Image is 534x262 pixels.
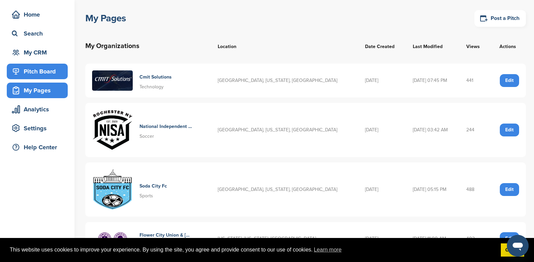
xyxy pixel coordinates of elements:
span: Soccer [140,133,154,139]
h1: My Pages [85,12,126,24]
td: 402 [460,222,490,255]
iframe: Button to launch messaging window [507,235,529,257]
td: [DATE] [358,103,406,157]
h4: National Independent Soccer Association [140,123,192,130]
a: Pitch Board [7,64,68,79]
th: Actions [490,34,526,58]
h4: Cmit Solutions [140,73,172,81]
td: [GEOGRAPHIC_DATA], [US_STATE], [GEOGRAPHIC_DATA] [211,64,358,97]
div: Analytics [10,103,68,115]
th: Date Created [358,34,406,58]
th: Location [211,34,358,58]
a: Nisa rochester logo temp2 National Independent Soccer Association Soccer [92,110,204,150]
a: Cmit Cmit Solutions Technology [92,70,204,91]
a: Help Center [7,139,68,155]
img: Nisa rochester logo temp2 [92,110,133,150]
span: Technology [140,84,164,90]
td: 488 [460,162,490,217]
a: My CRM [7,45,68,60]
div: My CRM [10,46,68,59]
a: My Pages [7,83,68,98]
a: Edit [500,183,519,196]
h4: Soda City Fc [140,182,167,190]
td: 244 [460,103,490,157]
div: Pitch Board [10,65,68,78]
td: 441 [460,64,490,97]
td: [DATE] 05:15 PM [406,162,460,217]
th: Views [460,34,490,58]
a: Edit [500,232,519,245]
h4: Flower City Union & [GEOGRAPHIC_DATA] 1872 [140,232,192,239]
div: My Pages [10,84,68,96]
a: Settings [7,121,68,136]
a: Edit [500,124,519,136]
td: [US_STATE], [US_STATE], [GEOGRAPHIC_DATA] [211,222,358,255]
a: Fcu x fc1872 Flower City Union & [GEOGRAPHIC_DATA] 1872 Soccer [92,229,204,248]
a: Post a Pitch [474,10,526,27]
th: My Organizations [85,34,211,58]
td: [DATE] [358,64,406,97]
img: Soda city fc logo [92,169,133,210]
span: Sports [140,193,153,199]
th: Last Modified [406,34,460,58]
a: Soda city fc logo Soda City Fc Sports [92,169,204,210]
td: [DATE] 03:42 AM [406,103,460,157]
img: Fcu x fc1872 [92,232,133,246]
img: Cmit [92,70,133,91]
td: [DATE] 07:45 PM [406,64,460,97]
td: [DATE] 11:00 AM [406,222,460,255]
span: This website uses cookies to improve your experience. By using the site, you agree and provide co... [10,245,495,255]
td: [GEOGRAPHIC_DATA], [US_STATE], [GEOGRAPHIC_DATA] [211,103,358,157]
a: Edit [500,74,519,87]
a: Home [7,7,68,22]
td: [GEOGRAPHIC_DATA], [US_STATE], [GEOGRAPHIC_DATA] [211,162,358,217]
div: Search [10,27,68,40]
div: Settings [10,122,68,134]
a: Search [7,26,68,41]
td: [DATE] [358,162,406,217]
div: Help Center [10,141,68,153]
td: [DATE] [358,222,406,255]
div: Home [10,8,68,21]
a: dismiss cookie message [501,243,524,257]
a: Analytics [7,102,68,117]
a: learn more about cookies [313,245,343,255]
